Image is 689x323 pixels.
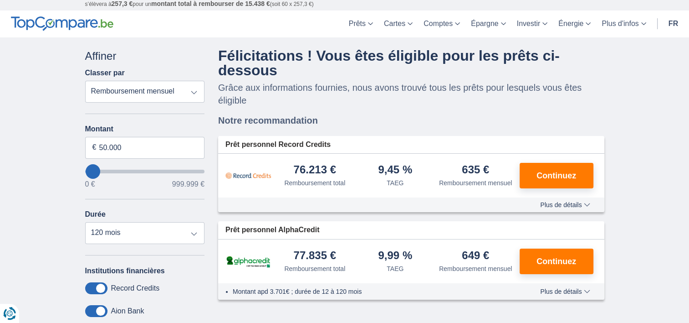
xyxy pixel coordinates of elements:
[218,48,604,78] h4: Félicitations ! Vous êtes éligible pour les prêts ci-dessous
[294,250,336,262] div: 77.835 €
[536,172,576,180] span: Continuez
[225,140,331,150] span: Prêt personnel Record Credits
[462,164,489,177] div: 635 €
[172,181,204,188] span: 999.999 €
[85,170,205,173] input: wantToBorrow
[92,142,97,153] span: €
[553,10,596,37] a: Énergie
[663,10,684,37] a: fr
[218,81,604,107] p: Grâce aux informations fournies, nous avons trouvé tous les prêts pour lesquels vous êtes éligible
[540,288,590,295] span: Plus de détails
[225,225,320,235] span: Prêt personnel AlphaCredit
[111,284,160,292] label: Record Credits
[465,10,511,37] a: Épargne
[520,249,593,274] button: Continuez
[387,264,403,273] div: TAEG
[418,10,465,37] a: Comptes
[85,267,165,275] label: Institutions financières
[533,288,597,295] button: Plus de détails
[233,287,514,296] li: Montant apd 3.701€ ; durée de 12 à 120 mois
[462,250,489,262] div: 649 €
[284,178,345,188] div: Remboursement total
[85,69,125,77] label: Classer par
[540,202,590,208] span: Plus de détails
[225,164,271,187] img: pret personnel Record Credits
[439,178,512,188] div: Remboursement mensuel
[520,163,593,188] button: Continuez
[536,257,576,266] span: Continuez
[85,125,205,133] label: Montant
[343,10,378,37] a: Prêts
[11,16,113,31] img: TopCompare
[85,48,205,64] div: Affiner
[294,164,336,177] div: 76.213 €
[533,201,597,208] button: Plus de détails
[284,264,345,273] div: Remboursement total
[378,10,418,37] a: Cartes
[378,164,412,177] div: 9,45 %
[378,250,412,262] div: 9,99 %
[387,178,403,188] div: TAEG
[111,307,144,315] label: Aion Bank
[85,210,106,219] label: Durée
[85,181,95,188] span: 0 €
[225,255,271,269] img: pret personnel AlphaCredit
[439,264,512,273] div: Remboursement mensuel
[511,10,553,37] a: Investir
[596,10,651,37] a: Plus d'infos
